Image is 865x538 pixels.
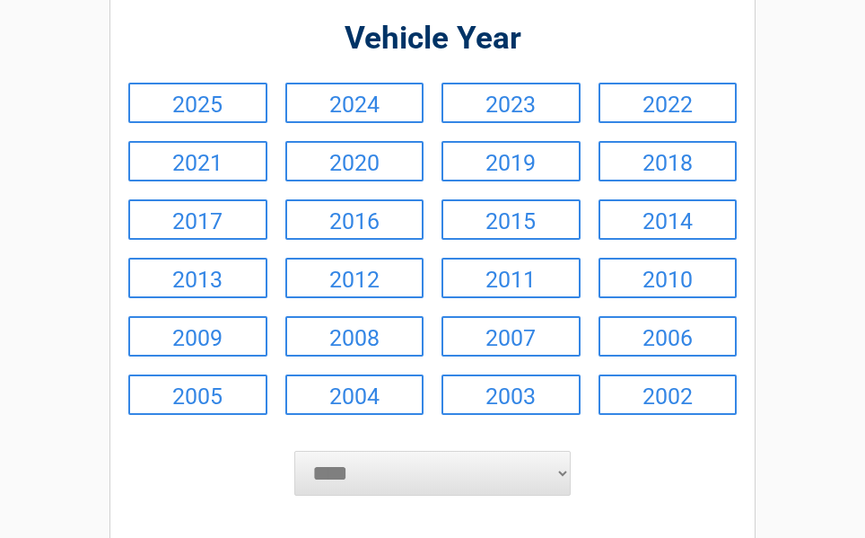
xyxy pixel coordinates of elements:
[128,258,267,298] a: 2013
[285,199,424,240] a: 2016
[285,316,424,357] a: 2008
[599,83,738,123] a: 2022
[599,141,738,181] a: 2018
[128,83,267,123] a: 2025
[441,316,581,357] a: 2007
[285,141,424,181] a: 2020
[599,375,738,415] a: 2002
[441,141,581,181] a: 2019
[599,316,738,357] a: 2006
[599,258,738,298] a: 2010
[285,83,424,123] a: 2024
[441,199,581,240] a: 2015
[128,316,267,357] a: 2009
[441,258,581,298] a: 2011
[128,199,267,240] a: 2017
[285,375,424,415] a: 2004
[285,258,424,298] a: 2012
[441,375,581,415] a: 2003
[128,18,737,60] h2: Vehicle Year
[128,141,267,181] a: 2021
[441,83,581,123] a: 2023
[128,375,267,415] a: 2005
[599,199,738,240] a: 2014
